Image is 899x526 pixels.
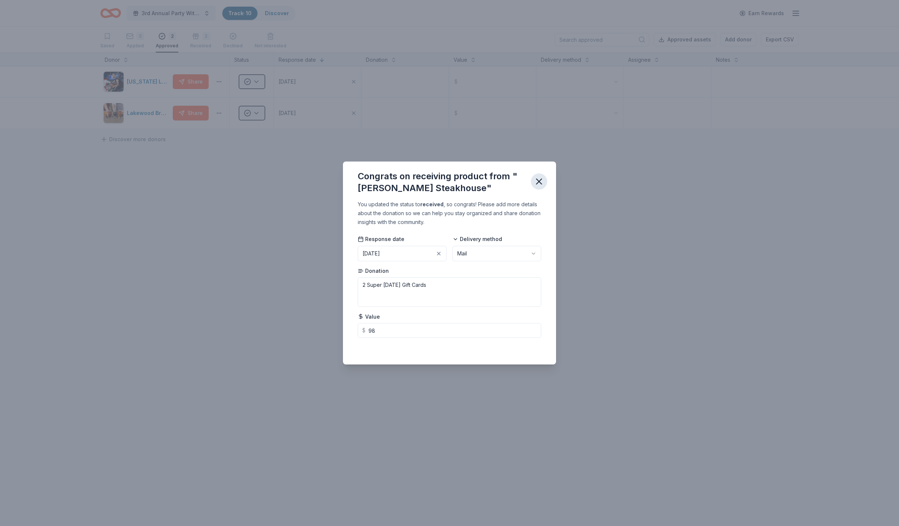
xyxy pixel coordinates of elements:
[358,200,541,227] div: You updated the status to , so congrats! Please add more details about the donation so we can hel...
[358,267,389,275] span: Donation
[363,249,380,258] div: [DATE]
[358,235,404,243] span: Response date
[358,277,541,307] textarea: 2 Super [DATE] Gift Cards
[358,246,447,261] button: [DATE]
[358,170,525,194] div: Congrats on receiving product from "[PERSON_NAME] Steakhouse"
[358,313,380,320] span: Value
[452,235,502,243] span: Delivery method
[420,201,444,207] b: received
